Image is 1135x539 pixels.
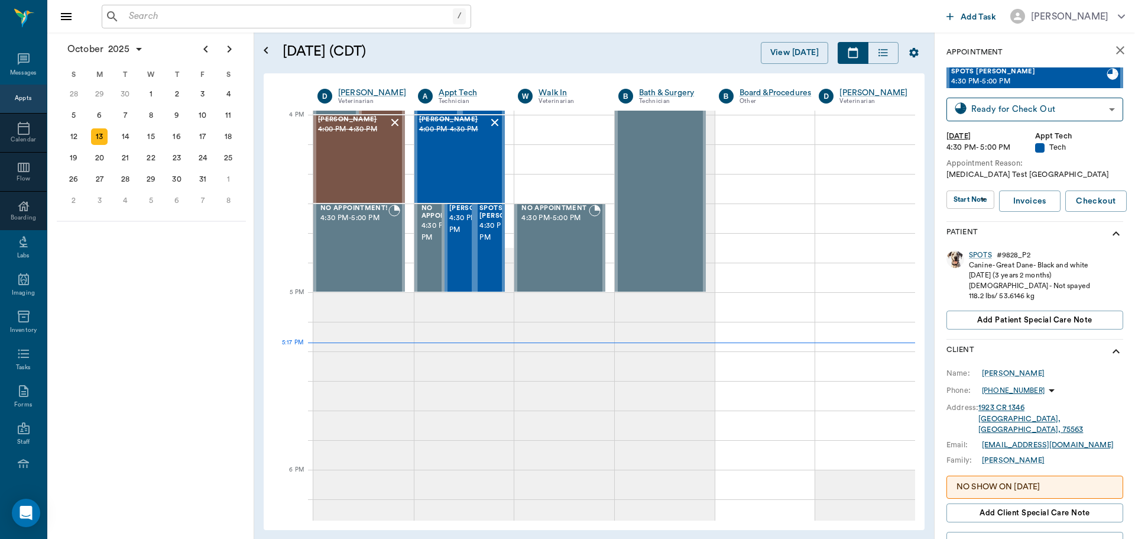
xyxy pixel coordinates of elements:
div: Saturday, October 25, 2025 [220,150,236,166]
div: NO_SHOW, 4:00 PM - 4:30 PM [414,115,505,204]
div: Thursday, October 23, 2025 [168,150,185,166]
div: 6 PM [273,464,304,493]
div: Appointment Reason: [946,158,1123,169]
a: Invoices [999,191,1061,212]
span: 4:30 PM - 5:00 PM [479,220,539,244]
button: View [DATE] [761,42,828,64]
div: Monday, October 27, 2025 [91,171,108,188]
button: Add patient Special Care Note [946,311,1123,330]
a: Walk In [539,87,601,99]
button: Open calendar [259,28,273,73]
div: Sunday, October 5, 2025 [66,107,82,124]
div: Labs [17,251,30,260]
div: Sunday, October 26, 2025 [66,171,82,188]
p: [PHONE_NUMBER] [982,386,1045,396]
div: Messages [10,69,37,78]
div: Start Note [954,193,975,206]
span: 4:30 PM - 5:00 PM [951,76,1107,88]
span: 4:30 PM - 5:00 PM [421,220,476,244]
div: Thursday, November 6, 2025 [168,192,185,209]
div: BOOKED, 4:30 PM - 5:00 PM [514,204,605,292]
div: / [453,8,466,24]
div: Wednesday, October 15, 2025 [143,128,160,145]
div: NOT_CONFIRMED, 4:30 PM - 5:00 PM [475,204,505,292]
span: 2025 [106,41,132,57]
div: Appt Tech [1035,131,1124,142]
svg: show more [1109,344,1123,359]
div: Veterinarian [338,96,406,106]
div: # 9828_P2 [997,250,1030,260]
div: [DATE] [946,131,1035,142]
p: NO SHOW ON [DATE] [956,481,1113,493]
a: [PERSON_NAME] [982,368,1045,379]
button: Add client Special Care Note [946,504,1123,522]
div: Tuesday, November 4, 2025 [117,192,134,209]
div: Name: [946,368,982,379]
span: Add client Special Care Note [980,506,1090,519]
div: T [112,66,138,83]
div: 4 PM [273,109,304,138]
div: [DEMOGRAPHIC_DATA] - Not spayed [969,281,1090,291]
div: W [138,66,164,83]
svg: show more [1109,227,1123,241]
div: Sunday, September 28, 2025 [66,86,82,102]
div: Sunday, October 19, 2025 [66,150,82,166]
div: Veterinarian [539,96,601,106]
div: Tuesday, October 21, 2025 [117,150,134,166]
div: 4:30 PM - 5:00 PM [946,142,1035,153]
div: Email: [946,440,982,450]
div: Address: [946,402,978,413]
div: M [87,66,113,83]
div: Tech [1035,142,1124,153]
div: Technician [439,96,501,106]
div: Saturday, October 18, 2025 [220,128,236,145]
div: Thursday, October 9, 2025 [168,107,185,124]
div: Friday, October 10, 2025 [194,107,211,124]
div: Thursday, October 16, 2025 [168,128,185,145]
button: Checkout [1065,191,1127,212]
div: Wednesday, October 1, 2025 [143,86,160,102]
div: T [164,66,190,83]
div: Monday, November 3, 2025 [91,192,108,209]
div: Open Intercom Messenger [12,499,40,527]
div: Wednesday, October 29, 2025 [143,171,160,188]
div: Imaging [12,289,35,298]
div: Other [740,96,812,106]
button: Next page [218,37,241,61]
div: D [317,89,332,104]
div: Monday, September 29, 2025 [91,86,108,102]
div: W [518,89,533,104]
a: [PERSON_NAME] [839,87,907,99]
p: Client [946,344,974,359]
span: 4:30 PM - 5:00 PM [320,212,388,224]
div: Monday, October 6, 2025 [91,107,108,124]
a: SPOTS [969,250,992,260]
span: SPOTS [PERSON_NAME] [479,205,539,220]
div: Thursday, October 2, 2025 [168,86,185,102]
div: S [215,66,241,83]
div: Inventory [10,326,37,335]
div: Technician [639,96,701,106]
span: NO APPOINTMENT [521,205,589,212]
div: [PERSON_NAME] [338,87,406,99]
button: October2025 [61,37,150,61]
div: Friday, October 17, 2025 [194,128,211,145]
span: 4:00 PM - 4:30 PM [419,124,489,135]
div: Saturday, October 11, 2025 [220,107,236,124]
div: Veterinarian [839,96,907,106]
a: [PERSON_NAME] [982,455,1045,466]
div: Monday, October 20, 2025 [91,150,108,166]
input: Search [124,8,453,25]
button: Add Task [942,5,1001,27]
img: Profile Image [946,250,964,268]
div: Sunday, October 12, 2025 [66,128,82,145]
div: [DATE] (3 years 2 months) [969,270,1090,280]
span: 4:30 PM - 5:00 PM [449,212,508,236]
div: Wednesday, November 5, 2025 [143,192,160,209]
div: Tuesday, October 28, 2025 [117,171,134,188]
div: CHECKED_IN, 4:30 PM - 5:00 PM [445,204,475,292]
